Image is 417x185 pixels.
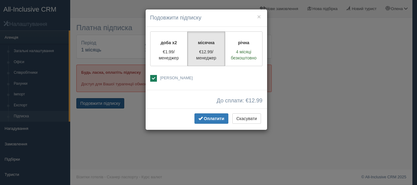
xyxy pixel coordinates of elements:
p: €1.99/менеджер [154,49,184,61]
span: 12.99 [248,98,262,104]
p: доба x2 [154,40,184,46]
p: 4 місяці безкоштовно [229,49,259,61]
h4: Подовжити підписку [150,14,263,22]
span: До сплати: € [217,98,263,104]
span: [PERSON_NAME] [160,76,193,80]
p: річна [229,40,259,46]
button: Скасувати [232,113,261,124]
p: €12.99/менеджер [191,49,221,61]
button: Оплатити [194,113,228,124]
p: місячна [191,40,221,46]
button: × [257,13,261,20]
span: Оплатити [204,116,224,121]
